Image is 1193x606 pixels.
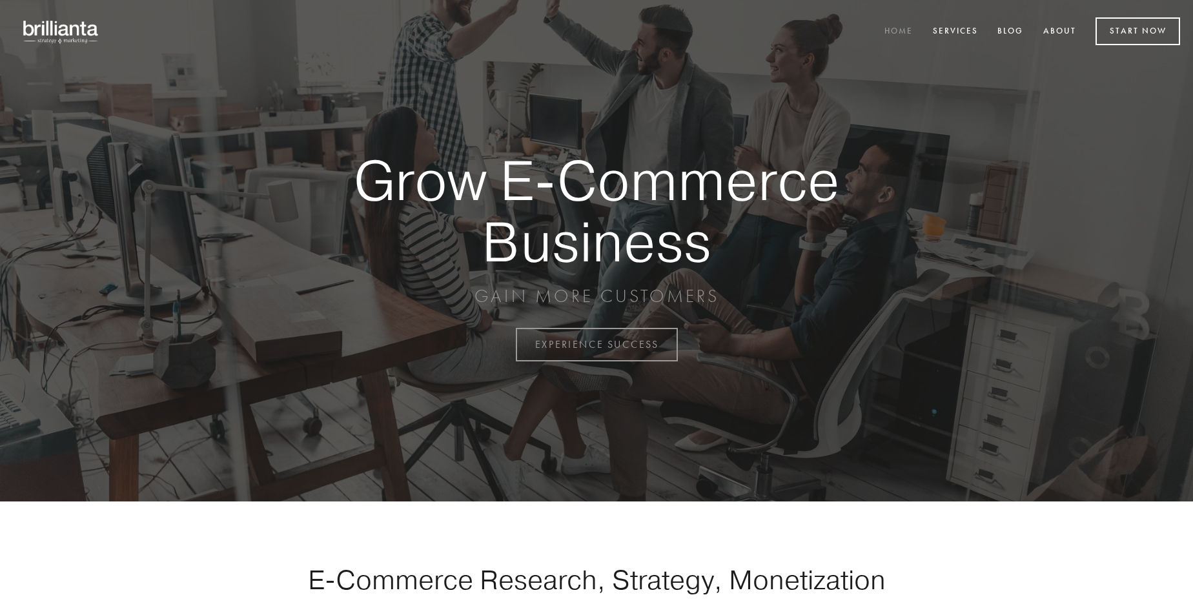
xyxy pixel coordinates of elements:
a: EXPERIENCE SUCCESS [516,328,678,361]
p: GAIN MORE CUSTOMERS [309,285,884,308]
h1: E-Commerce Research, Strategy, Monetization [267,563,926,596]
a: Home [876,21,921,43]
a: About [1035,21,1085,43]
a: Blog [989,21,1032,43]
strong: Grow E-Commerce Business [309,150,884,272]
img: brillianta - research, strategy, marketing [13,13,110,50]
a: Services [924,21,986,43]
a: Start Now [1096,17,1180,45]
